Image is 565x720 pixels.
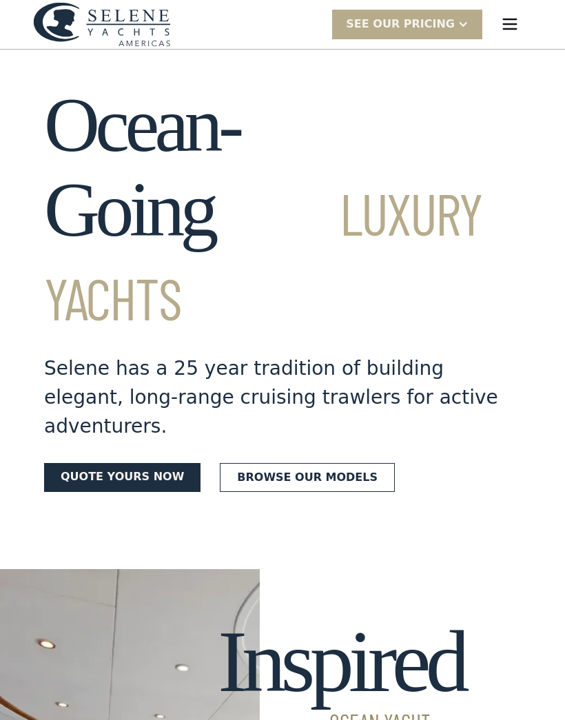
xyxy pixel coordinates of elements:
[346,16,455,32] div: SEE Our Pricing
[44,463,201,492] a: Quote yours now
[33,2,171,47] img: logo
[33,2,171,47] a: home
[44,178,482,332] span: Luxury Yachts
[220,463,395,492] a: Browse our models
[44,354,521,441] div: Selene has a 25 year tradition of building elegant, long-range cruising trawlers for active adven...
[488,2,532,46] div: menu
[332,10,482,39] div: SEE Our Pricing
[44,83,521,338] h1: Ocean-Going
